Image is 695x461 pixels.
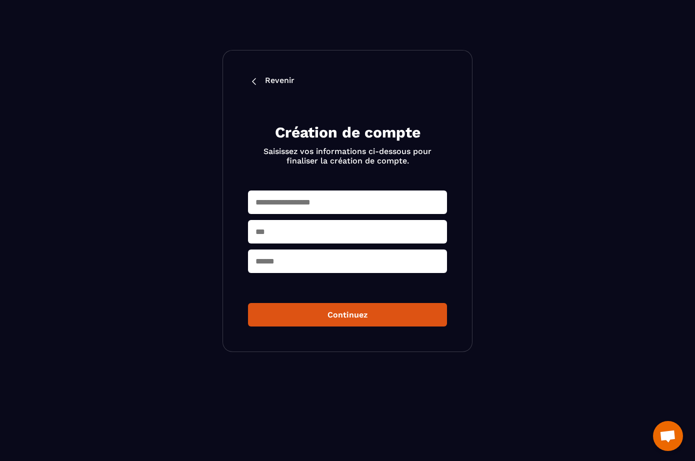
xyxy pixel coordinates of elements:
[248,75,260,87] img: back
[248,303,447,326] button: Continuez
[248,75,447,87] a: Revenir
[265,75,294,87] p: Revenir
[653,421,683,451] div: Ouvrir le chat
[260,146,435,165] p: Saisissez vos informations ci-dessous pour finaliser la création de compte.
[260,122,435,142] h2: Création de compte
